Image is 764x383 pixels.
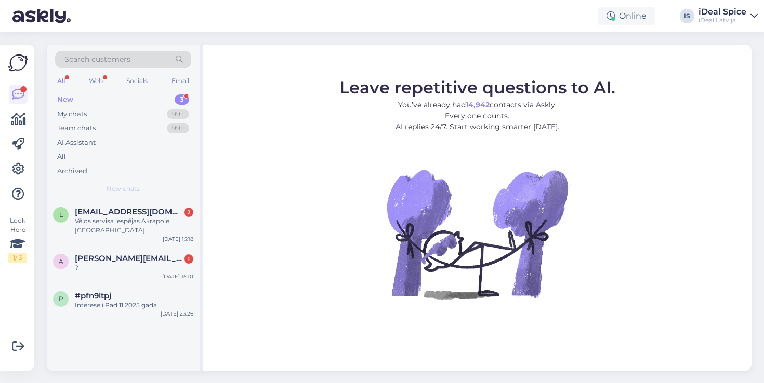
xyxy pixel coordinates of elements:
[57,109,87,119] div: My chats
[598,7,655,25] div: Online
[175,94,189,105] div: 3
[59,295,63,303] span: p
[699,8,746,16] div: iDeal Spice
[8,53,28,73] img: Askly Logo
[162,272,193,280] div: [DATE] 15:10
[8,253,27,263] div: 1 / 3
[699,8,758,24] a: iDeal SpiceiDeal Latvija
[163,235,193,243] div: [DATE] 15:18
[169,74,191,88] div: Email
[64,54,130,65] span: Search customers
[184,208,193,217] div: 2
[339,100,615,132] p: You’ve already had contacts via Askly. Every one counts. AI replies 24/7. Start working smarter [...
[75,291,111,300] span: #pfn9ltpj
[59,211,63,218] span: l
[75,207,183,216] span: lienegr@icloud.com
[167,109,189,119] div: 99+
[57,152,66,162] div: All
[8,216,27,263] div: Look Here
[75,263,193,272] div: ?
[466,100,490,110] b: 14,942
[339,77,615,98] span: Leave repetitive questions to AI.
[59,257,63,265] span: a
[75,300,193,310] div: Interese i Pad 11 2025 gada
[680,9,694,23] div: IS
[107,184,140,194] span: New chats
[57,138,96,148] div: AI Assistant
[55,74,67,88] div: All
[57,166,87,176] div: Archived
[699,16,746,24] div: iDeal Latvija
[161,310,193,318] div: [DATE] 23:26
[75,254,183,263] span: artjoms.andiks.65@gmail.com
[124,74,150,88] div: Socials
[57,123,96,133] div: Team chats
[167,123,189,133] div: 99+
[57,94,73,105] div: New
[184,254,193,264] div: 1
[384,141,571,327] img: No Chat active
[87,74,105,88] div: Web
[75,216,193,235] div: Vēlos servisa iespējas Akrapole [GEOGRAPHIC_DATA]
